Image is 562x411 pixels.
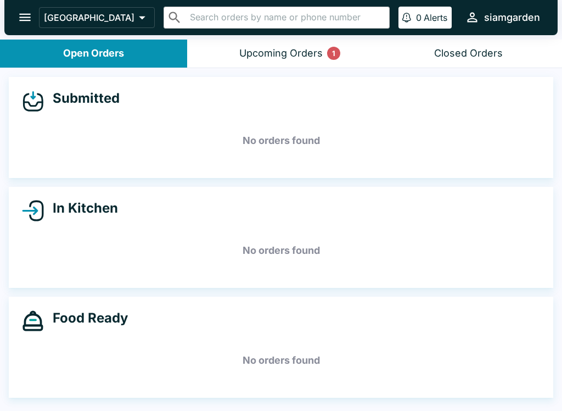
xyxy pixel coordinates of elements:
div: Closed Orders [434,47,503,60]
div: Upcoming Orders [239,47,323,60]
p: 0 [416,12,421,23]
button: open drawer [11,3,39,31]
p: [GEOGRAPHIC_DATA] [44,12,134,23]
p: 1 [332,48,335,59]
button: siamgarden [460,5,544,29]
p: Alerts [424,12,447,23]
input: Search orders by name or phone number [187,10,385,25]
h4: Food Ready [44,310,128,326]
div: siamgarden [484,11,540,24]
div: Open Orders [63,47,124,60]
h4: Submitted [44,90,120,107]
h4: In Kitchen [44,200,118,216]
h5: No orders found [22,231,540,270]
button: [GEOGRAPHIC_DATA] [39,7,155,28]
h5: No orders found [22,121,540,160]
h5: No orders found [22,341,540,380]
